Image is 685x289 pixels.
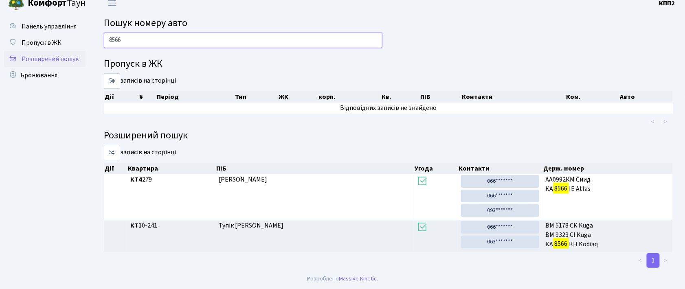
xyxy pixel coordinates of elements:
th: Контакти [461,91,566,103]
span: Тупік [PERSON_NAME] [219,221,283,230]
b: КТ4 [130,175,142,184]
span: Розширений пошук [22,55,79,63]
a: Massive Kinetic [339,274,377,283]
th: Ком. [565,91,619,103]
span: Панель управління [22,22,77,31]
th: корп. [318,91,381,103]
span: Бронювання [20,71,57,80]
select: записів на сторінці [104,73,120,89]
span: 10-241 [130,221,212,230]
mark: 8566 [553,183,569,194]
h4: Пропуск в ЖК [104,58,673,70]
td: Відповідних записів не знайдено [104,103,673,114]
input: Пошук [104,33,382,48]
span: [PERSON_NAME] [219,175,267,184]
a: Бронювання [4,67,86,83]
span: ВМ 5178 СК Kuga ВМ 9323 СІ Kuga КА КН Kodiaq [546,221,670,249]
th: ПІБ [419,91,461,103]
th: Дії [104,91,138,103]
div: Розроблено . [307,274,378,283]
th: Авто [619,91,673,103]
label: записів на сторінці [104,145,176,160]
a: 1 [647,253,660,268]
span: Пропуск в ЖК [22,38,61,47]
mark: 8566 [553,238,569,250]
th: Період [156,91,234,103]
label: записів на сторінці [104,73,176,89]
b: КТ [130,221,138,230]
th: Кв. [381,91,419,103]
a: Розширений пошук [4,51,86,67]
span: 279 [130,175,212,184]
span: Пошук номеру авто [104,16,187,30]
a: Пропуск в ЖК [4,35,86,51]
th: ЖК [278,91,317,103]
th: Угода [414,163,458,174]
th: Квартира [127,163,215,174]
th: Тип [234,91,278,103]
a: Панель управління [4,18,86,35]
select: записів на сторінці [104,145,120,160]
th: Дії [104,163,127,174]
th: Держ. номер [542,163,673,174]
th: Контакти [458,163,542,174]
th: # [138,91,156,103]
span: АА0992КМ Сиид КА ІЕ Atlas [546,175,670,194]
th: ПІБ [216,163,414,174]
h4: Розширений пошук [104,130,673,142]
